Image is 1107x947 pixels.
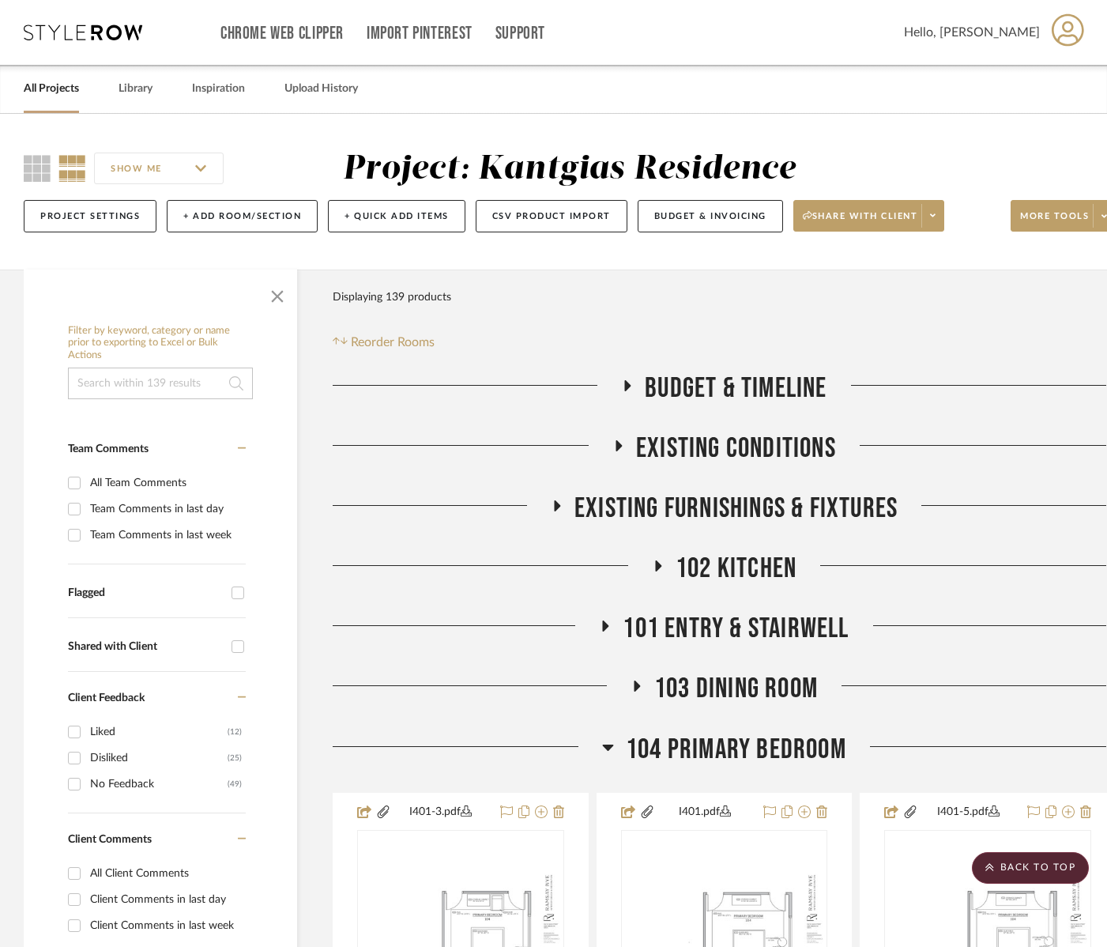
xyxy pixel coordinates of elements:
span: Reorder Rooms [351,333,435,352]
button: I401-3.pdf [391,803,491,822]
button: + Add Room/Section [167,200,318,232]
span: Existing Furnishings & Fixtures [574,492,898,526]
a: All Projects [24,78,79,100]
span: 101 Entry & Stairwell [623,612,849,646]
div: Shared with Client [68,640,224,654]
div: (49) [228,772,242,797]
div: Liked [90,719,228,745]
div: Disliked [90,745,228,771]
button: Reorder Rooms [333,333,435,352]
button: Project Settings [24,200,156,232]
span: Client Comments [68,834,152,845]
a: Import Pinterest [367,27,473,40]
div: (25) [228,745,242,771]
div: (12) [228,719,242,745]
div: Flagged [68,587,224,600]
div: Team Comments in last day [90,496,242,522]
button: Share with client [793,200,945,232]
button: Budget & Invoicing [638,200,783,232]
button: CSV Product Import [476,200,627,232]
span: Team Comments [68,443,149,455]
div: Displaying 139 products [333,281,451,313]
button: I401.pdf [655,803,755,822]
a: Inspiration [192,78,245,100]
span: Existing Conditions [636,432,836,466]
div: No Feedback [90,772,228,797]
span: Hello, [PERSON_NAME] [904,23,1040,42]
span: Budget & Timeline [645,372,826,406]
span: 104 Primary Bedroom [626,733,846,767]
input: Search within 139 results [68,368,253,399]
div: Project: Kantgias Residence [343,153,796,186]
div: Client Comments in last week [90,913,242,938]
span: 103 Dining Room [654,672,818,706]
h6: Filter by keyword, category or name prior to exporting to Excel or Bulk Actions [68,325,253,362]
span: More tools [1020,210,1089,234]
button: + Quick Add Items [328,200,465,232]
div: All Team Comments [90,470,242,496]
div: Team Comments in last week [90,523,242,548]
scroll-to-top-button: BACK TO TOP [972,852,1089,884]
div: Client Comments in last day [90,887,242,912]
a: Support [495,27,545,40]
a: Chrome Web Clipper [220,27,344,40]
a: Library [119,78,152,100]
button: I401-5.pdf [918,803,1018,822]
span: 102 Kitchen [676,552,796,586]
div: All Client Comments [90,861,242,886]
a: Upload History [284,78,358,100]
button: Close [262,277,293,309]
span: Share with client [803,210,918,234]
span: Client Feedback [68,692,145,704]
